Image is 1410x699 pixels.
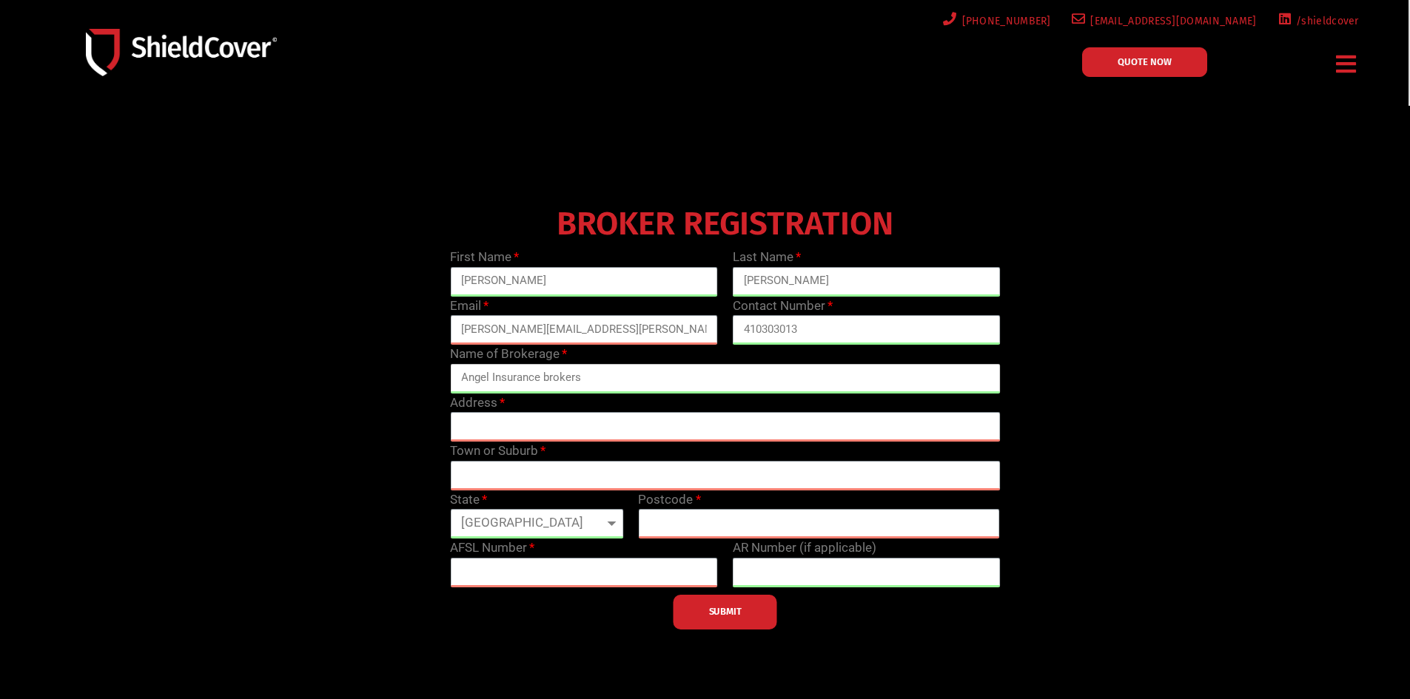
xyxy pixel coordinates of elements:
h4: BROKER REGISTRATION [443,215,1007,233]
label: Name of Brokerage [450,345,567,364]
label: AR Number (if applicable) [733,538,876,558]
a: [PHONE_NUMBER] [940,12,1051,30]
label: Contact Number [733,297,833,316]
label: Address [450,394,505,413]
label: State [450,490,487,510]
span: SUBMIT [709,610,742,613]
div: Menu Toggle [1331,47,1363,81]
span: [PHONE_NUMBER] [957,12,1051,30]
button: SUBMIT [674,595,777,629]
a: [EMAIL_ADDRESS][DOMAIN_NAME] [1069,12,1257,30]
label: First Name [450,248,519,267]
label: Town or Suburb [450,442,545,461]
a: QUOTE NOW [1082,47,1207,77]
label: Email [450,297,489,316]
a: /shieldcover [1275,12,1359,30]
img: Shield-Cover-Underwriting-Australia-logo-full [86,29,277,75]
span: QUOTE NOW [1118,57,1172,67]
label: Postcode [638,490,700,510]
label: AFSL Number [450,538,534,558]
label: Last Name [733,248,801,267]
span: /shieldcover [1291,12,1359,30]
span: [EMAIL_ADDRESS][DOMAIN_NAME] [1085,12,1256,30]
